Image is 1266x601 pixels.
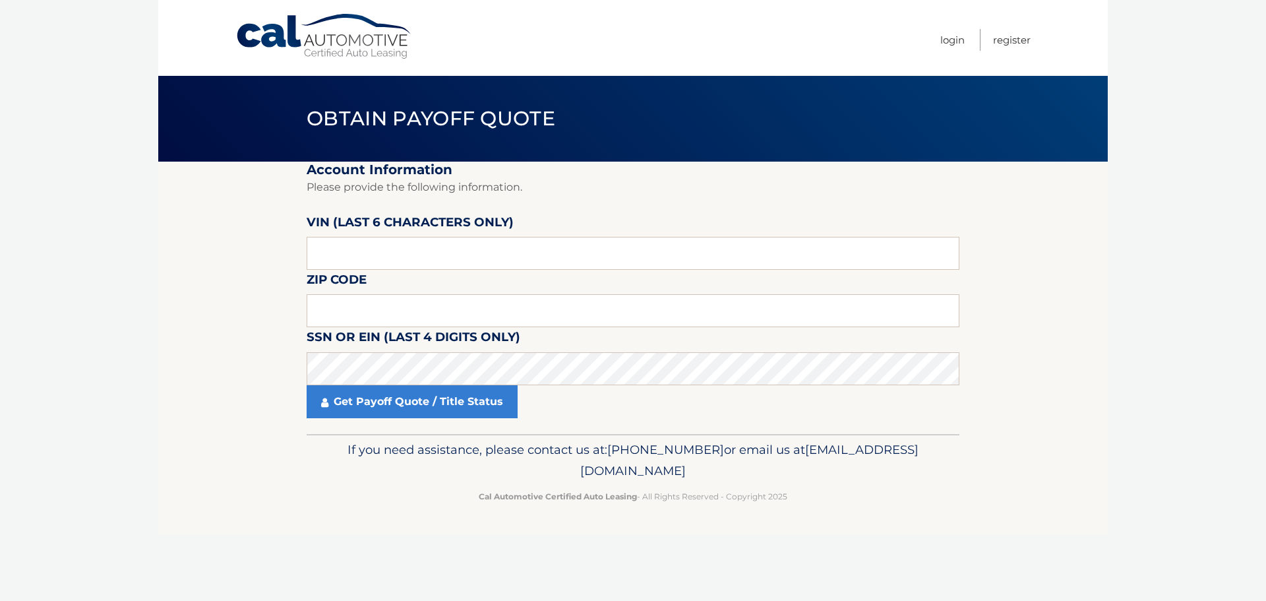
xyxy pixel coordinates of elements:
span: Obtain Payoff Quote [307,106,555,131]
span: [PHONE_NUMBER] [607,442,724,457]
a: Register [993,29,1031,51]
a: Login [940,29,965,51]
p: Please provide the following information. [307,178,959,197]
p: - All Rights Reserved - Copyright 2025 [315,490,951,503]
label: VIN (last 6 characters only) [307,212,514,237]
a: Cal Automotive [235,13,413,60]
a: Get Payoff Quote / Title Status [307,385,518,418]
p: If you need assistance, please contact us at: or email us at [315,439,951,482]
strong: Cal Automotive Certified Auto Leasing [479,491,637,501]
label: SSN or EIN (last 4 digits only) [307,327,520,352]
label: Zip Code [307,270,367,294]
h2: Account Information [307,162,959,178]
